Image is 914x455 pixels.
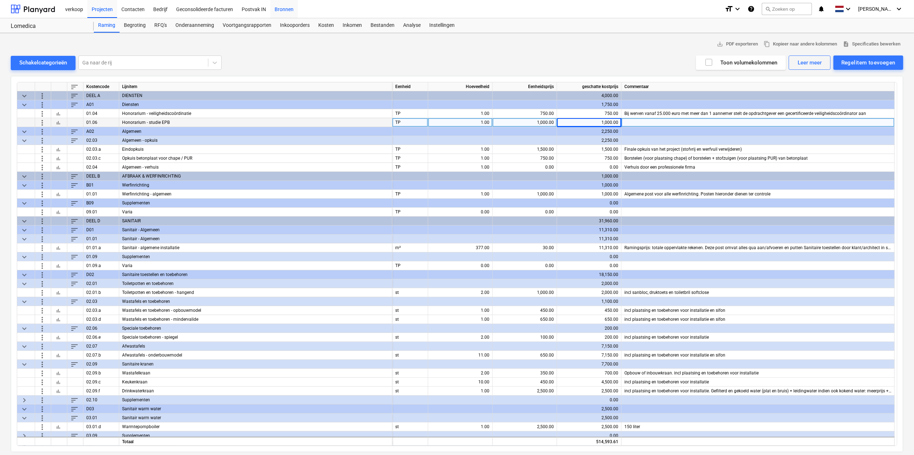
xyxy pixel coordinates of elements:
div: 01.06 [83,118,119,127]
div: TP [392,208,428,217]
div: D01 [83,226,119,234]
div: DIENSTEN [119,91,392,100]
div: A01 [83,100,119,109]
div: Eindopkuis [119,145,392,154]
div: DEEL D [83,217,119,226]
div: 1,000.00 [495,118,554,127]
div: st [392,369,428,378]
div: 02.09.b [83,369,119,378]
span: more_vert [38,342,47,350]
div: 1,500.00 [560,145,618,154]
div: 02.01 [83,279,119,288]
span: keyboard_arrow_down [20,252,29,261]
span: Kopieer naar andere kolommen [764,40,837,48]
div: 2,250.00 [560,127,618,136]
span: more_vert [38,360,47,368]
span: bar_chart [55,334,61,340]
span: more_vert [38,405,47,413]
div: incl plaatsing en toebehoren voor installatie en sifon [622,351,895,360]
div: Supplementen [119,396,392,405]
div: Bij werven vanaf 25.000 euro met meer dan 1 aannemer stelt de opdrachtgever een gecertificeerde v... [622,109,895,118]
div: st [392,422,428,431]
span: sort [70,360,79,368]
span: more_vert [38,234,47,243]
div: 02.03 [83,297,119,306]
div: Honorarium - veiligheidscoördinatie [119,109,392,118]
span: more_vert [38,261,47,270]
div: 02.03.d [83,315,119,324]
div: st [392,351,428,360]
div: Ramingsprijs: totale oppervlakte rekenen. Deze post omvat alles qua aan/afvoeren en putten Sanita... [622,243,895,252]
span: keyboard_arrow_down [20,100,29,109]
span: sort [70,279,79,288]
div: incl plaatsing en toebehoren voor installatie en sifon [622,306,895,315]
div: Supplementen [119,199,392,208]
div: 1.00 [431,118,489,127]
span: more_vert [38,333,47,342]
a: Kosten [314,18,338,33]
div: Inkomen [338,18,366,33]
span: more_vert [38,270,47,279]
div: DEEL A [83,91,119,100]
div: Sanitair warm water [119,413,392,422]
div: Werfinrichting [119,181,392,190]
span: sort [70,413,79,422]
span: more_vert [38,172,47,180]
div: Wastafelkraan [119,369,392,378]
div: 750.00 [560,154,618,163]
div: Algemeen [119,127,392,136]
div: Honorarium - studie EPB [119,118,392,127]
button: PDF exporteren [714,39,761,50]
div: 750.00 [495,109,554,118]
div: Supplementen [119,252,392,261]
a: RFQ's [150,18,171,33]
span: search [765,6,771,12]
button: Kopieer naar andere kolommen [761,39,840,50]
div: 0.00 [495,163,554,172]
div: Opbouw of inbouwkraan. incl plaatsing en toebehoren voor installatie [622,369,895,378]
div: Hoeveelheid [428,82,493,91]
div: 1,000.00 [560,190,618,199]
span: more_vert [38,413,47,422]
span: bar_chart [55,379,61,385]
div: 03.01.d [83,422,119,431]
div: st [392,315,428,324]
span: more_vert [38,118,47,127]
div: 01.01 [83,234,119,243]
span: sort [70,217,79,225]
span: sort [70,127,79,136]
div: Analyse [399,18,425,33]
button: Leer meer [789,55,831,70]
span: bar_chart [55,191,61,197]
a: Begroting [120,18,150,33]
span: more_vert [38,109,47,118]
div: Opkuis betonplaat voor chape / PUR [119,154,392,163]
span: sort [70,100,79,109]
span: more_vert [38,136,47,145]
span: more_vert [38,315,47,324]
span: sort [70,324,79,333]
div: Sanitair warm water [119,405,392,413]
div: 01.09 [83,252,119,261]
div: TP [392,145,428,154]
div: Borstelen (voor plaatsing chape) of borstelen + stofzuigen (voor plaatsing PUR) van betonplaat [622,154,895,163]
div: Toon volumekolommen [705,58,777,67]
div: 150 liter [622,422,895,431]
div: Speciale toebehoren [119,324,392,333]
div: 750.00 [560,109,618,118]
span: description [843,41,849,47]
div: Commentaar [622,82,895,91]
button: Schakelcategorieën [11,56,76,70]
span: keyboard_arrow_down [20,279,29,288]
div: Finale opkuis van het project (stofvrij en werfvuil verwijderen) [622,145,895,154]
span: more_vert [38,91,47,100]
i: format_size [725,5,733,13]
div: TP [392,109,428,118]
span: more_vert [38,243,47,252]
div: 2,250.00 [560,136,618,145]
span: more_vert [38,396,47,404]
div: Bestanden [366,18,399,33]
div: Sanitair - Algemeen [119,226,392,234]
span: more_vert [38,279,47,288]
